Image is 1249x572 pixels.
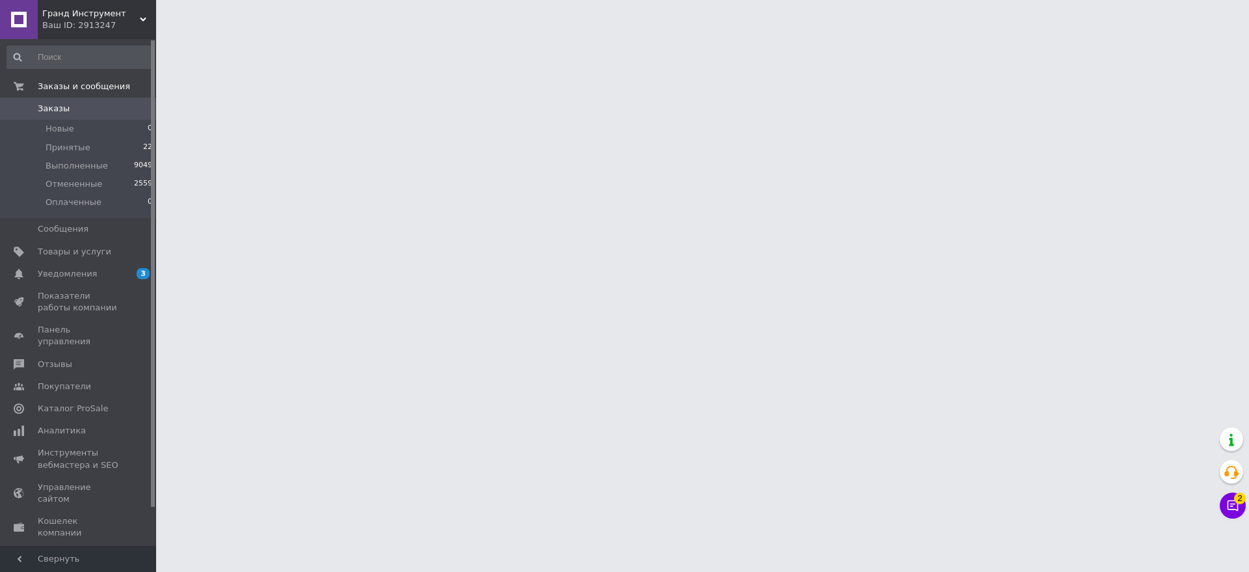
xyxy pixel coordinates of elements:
span: Панель управления [38,324,120,347]
span: Новые [46,123,74,135]
span: Оплаченные [46,197,101,208]
span: 3 [137,268,150,279]
span: Аналитика [38,425,86,437]
span: Показатели работы компании [38,290,120,314]
div: Ваш ID: 2913247 [42,20,156,31]
span: Гранд Инструмент [42,8,140,20]
span: 22 [143,142,152,154]
span: 2 [1234,493,1246,504]
span: Кошелек компании [38,515,120,539]
span: Каталог ProSale [38,403,108,415]
span: Отзывы [38,359,72,370]
span: 9049 [134,160,152,172]
span: Товары и услуги [38,246,111,258]
span: 2559 [134,178,152,190]
span: Заказы [38,103,70,115]
span: 0 [148,123,152,135]
button: Чат с покупателем2 [1220,493,1246,519]
span: Заказы и сообщения [38,81,130,92]
span: Управление сайтом [38,482,120,505]
span: Отмененные [46,178,102,190]
input: Поиск [7,46,154,69]
span: Инструменты вебмастера и SEO [38,447,120,470]
span: Уведомления [38,268,97,280]
span: 0 [148,197,152,208]
span: Сообщения [38,223,88,235]
span: Принятые [46,142,90,154]
span: Покупатели [38,381,91,392]
span: Выполненные [46,160,108,172]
